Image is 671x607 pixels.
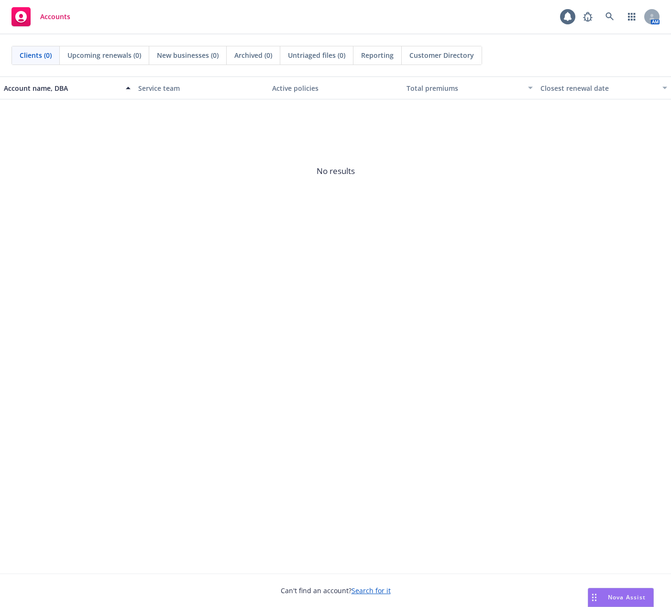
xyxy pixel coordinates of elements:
[407,83,523,93] div: Total premiums
[234,50,272,60] span: Archived (0)
[409,50,474,60] span: Customer Directory
[157,50,219,60] span: New businesses (0)
[281,585,391,596] span: Can't find an account?
[40,13,70,21] span: Accounts
[361,50,394,60] span: Reporting
[622,7,641,26] a: Switch app
[588,588,600,607] div: Drag to move
[67,50,141,60] span: Upcoming renewals (0)
[540,83,657,93] div: Closest renewal date
[608,593,646,601] span: Nova Assist
[20,50,52,60] span: Clients (0)
[134,76,269,99] button: Service team
[272,83,399,93] div: Active policies
[4,83,120,93] div: Account name, DBA
[288,50,345,60] span: Untriaged files (0)
[403,76,537,99] button: Total premiums
[588,588,654,607] button: Nova Assist
[352,586,391,595] a: Search for it
[138,83,265,93] div: Service team
[578,7,597,26] a: Report a Bug
[8,3,74,30] a: Accounts
[268,76,403,99] button: Active policies
[600,7,619,26] a: Search
[537,76,671,99] button: Closest renewal date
